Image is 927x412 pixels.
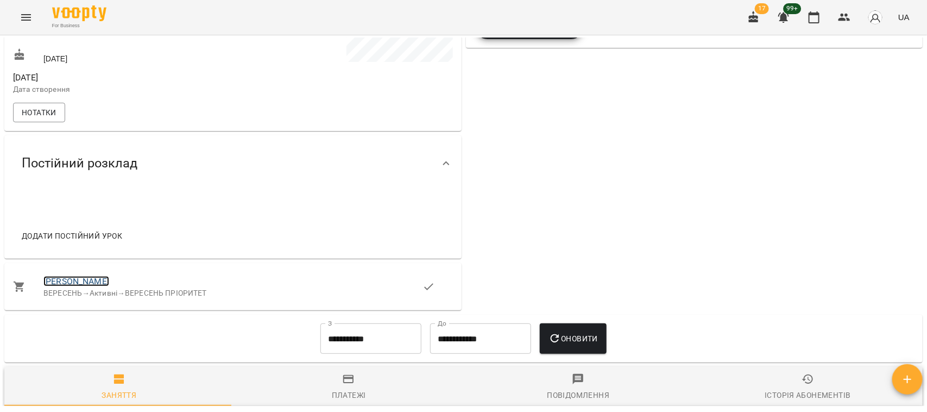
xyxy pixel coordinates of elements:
div: [DATE] [11,46,233,66]
span: For Business [52,22,106,29]
div: Історія абонементів [765,389,850,402]
span: 17 [755,3,769,14]
span: 99+ [784,3,802,14]
button: Нотатки [13,103,65,122]
span: Нотатки [22,106,56,119]
a: [PERSON_NAME] [43,276,109,286]
img: avatar_s.png [868,10,883,25]
div: Постійний розклад [4,135,462,191]
span: Оновити [548,332,598,345]
div: Повідомлення [547,389,610,402]
div: ВЕРЕСЕНЬ Активні ВЕРЕСЕНЬ ПРІОРИТЕТ [43,288,422,299]
div: Платежі [332,389,366,402]
div: Заняття [102,389,137,402]
span: Постійний розклад [22,155,137,172]
img: Voopty Logo [52,5,106,21]
span: [DATE] [13,71,231,84]
button: Menu [13,4,39,30]
button: Оновити [540,323,607,354]
button: Додати постійний урок [17,226,127,246]
span: → [117,289,125,297]
span: Додати постійний урок [22,229,122,242]
button: UA [894,7,914,27]
p: Дата створення [13,84,231,95]
span: UA [898,11,910,23]
span: → [82,289,90,297]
